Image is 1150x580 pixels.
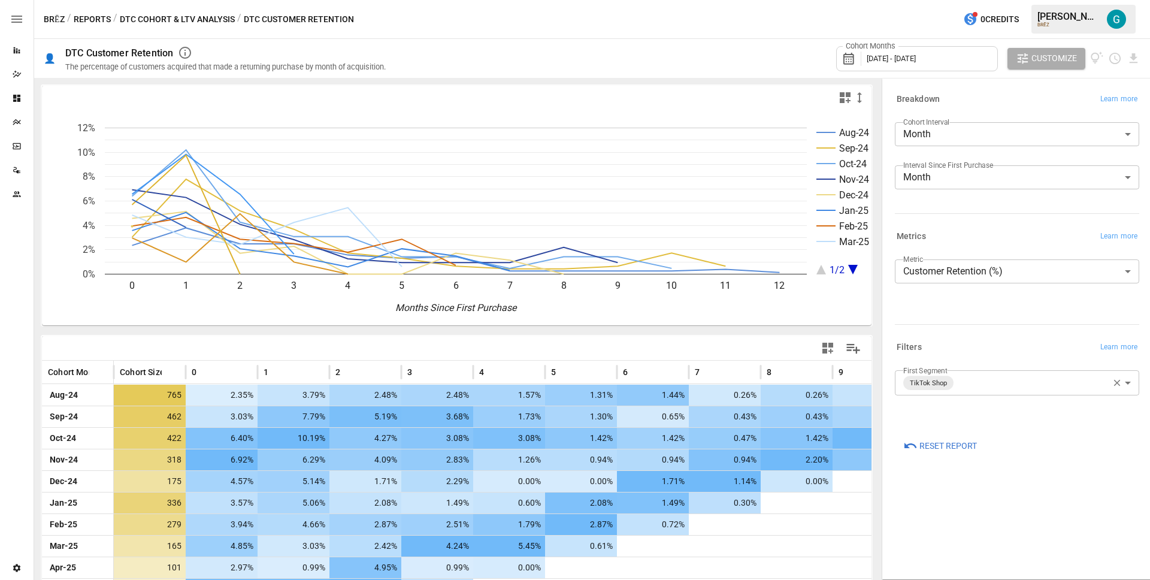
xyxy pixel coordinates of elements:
[701,364,718,380] button: Sort
[767,366,771,378] span: 8
[773,364,789,380] button: Sort
[919,439,977,454] span: Reset Report
[666,280,677,291] text: 10
[479,493,543,513] span: 0.60%
[551,536,615,557] span: 0.61%
[905,376,952,390] span: TikTok Shop
[48,536,107,557] span: Mar-25
[413,364,430,380] button: Sort
[895,165,1139,189] div: Month
[897,93,940,106] h6: Breakdown
[120,12,235,27] button: DTC Cohort & LTV Analysis
[903,254,923,264] label: Metric
[623,449,686,470] span: 0.94%
[897,341,922,354] h6: Filters
[83,220,95,231] text: 4%
[44,12,65,27] button: BRĒZ
[903,160,993,170] label: Interval Since First Purchase
[623,514,686,535] span: 0.72%
[895,435,985,457] button: Reset Report
[839,174,869,185] text: Nov-24
[903,117,949,127] label: Cohort Interval
[291,280,296,291] text: 3
[83,195,95,207] text: 6%
[1127,52,1140,65] button: Download report
[551,406,615,427] span: 1.30%
[48,428,107,449] span: Oct-24
[395,302,517,313] text: Months Since First Purchase
[839,428,902,449] span: 1.42%
[264,471,327,492] span: 5.14%
[695,385,758,406] span: 0.26%
[335,493,399,513] span: 2.08%
[623,406,686,427] span: 0.65%
[774,280,785,291] text: 12
[615,280,621,291] text: 9
[345,280,350,291] text: 4
[839,127,869,138] text: Aug-24
[120,514,183,535] span: 279
[407,428,471,449] span: 3.08%
[479,385,543,406] span: 1.57%
[74,12,111,27] button: Reports
[767,471,830,492] span: 0.00%
[767,449,830,470] span: 2.20%
[120,449,183,470] span: 318
[192,406,255,427] span: 3.03%
[120,536,183,557] span: 165
[485,364,502,380] button: Sort
[407,366,412,378] span: 3
[48,406,107,427] span: Sep-24
[453,280,459,291] text: 6
[335,557,399,578] span: 4.95%
[48,471,107,492] span: Dec-24
[1107,10,1126,29] div: Gavin Acres
[695,471,758,492] span: 1.14%
[839,158,867,170] text: Oct-24
[830,264,845,276] text: 1/2
[1007,48,1085,70] button: Customize
[335,536,399,557] span: 2.42%
[192,385,255,406] span: 2.35%
[335,406,399,427] span: 5.19%
[551,385,615,406] span: 1.31%
[839,236,869,247] text: Mar-25
[399,280,404,291] text: 5
[335,449,399,470] span: 4.09%
[48,514,107,535] span: Feb-25
[237,280,243,291] text: 2
[83,244,95,255] text: 2%
[695,406,758,427] span: 0.43%
[264,557,327,578] span: 0.99%
[48,449,107,470] span: Nov-24
[839,406,902,427] span: 0.65%
[335,471,399,492] span: 1.71%
[120,366,165,378] span: Cohort Size
[479,428,543,449] span: 3.08%
[1100,2,1133,36] button: Gavin Acres
[192,557,255,578] span: 2.97%
[479,449,543,470] span: 1.26%
[695,428,758,449] span: 0.47%
[551,514,615,535] span: 2.87%
[335,385,399,406] span: 2.48%
[120,428,183,449] span: 422
[335,366,340,378] span: 2
[407,557,471,578] span: 0.99%
[767,406,830,427] span: 0.43%
[1100,93,1137,105] span: Learn more
[65,47,173,59] div: DTC Customer Retention
[264,428,327,449] span: 10.19%
[479,366,484,378] span: 4
[120,557,183,578] span: 101
[120,471,183,492] span: 175
[479,471,543,492] span: 0.00%
[767,385,830,406] span: 0.26%
[192,449,255,470] span: 6.92%
[264,385,327,406] span: 3.79%
[695,366,700,378] span: 7
[42,110,942,325] svg: A chart.
[90,364,107,380] button: Sort
[767,428,830,449] span: 1.42%
[845,364,861,380] button: Sort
